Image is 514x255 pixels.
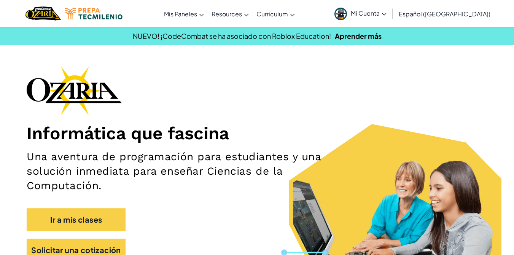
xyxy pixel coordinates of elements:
a: Aprender más [335,32,382,40]
span: Mis Paneles [164,10,197,18]
a: Ozaria by CodeCombat logo [25,6,61,21]
a: Mi Cuenta [331,2,390,25]
a: Español ([GEOGRAPHIC_DATA]) [395,3,494,24]
a: Mis Paneles [160,3,208,24]
img: Ozaria branding logo [27,66,122,115]
span: Curriculum [256,10,288,18]
span: Español ([GEOGRAPHIC_DATA]) [399,10,490,18]
h2: Una aventura de programación para estudiantes y una solución inmediata para enseñar Ciencias de l... [27,150,335,193]
span: Mi Cuenta [351,9,387,17]
a: Resources [208,3,253,24]
a: Ir a mis clases [27,208,126,231]
span: Resources [212,10,242,18]
span: NUEVO! ¡CodeCombat se ha asociado con Roblox Education! [133,32,331,40]
img: Tecmilenio logo [65,8,123,19]
img: Home [25,6,61,21]
h1: Informática que fascina [27,123,487,144]
img: avatar [334,8,347,20]
a: Curriculum [253,3,299,24]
